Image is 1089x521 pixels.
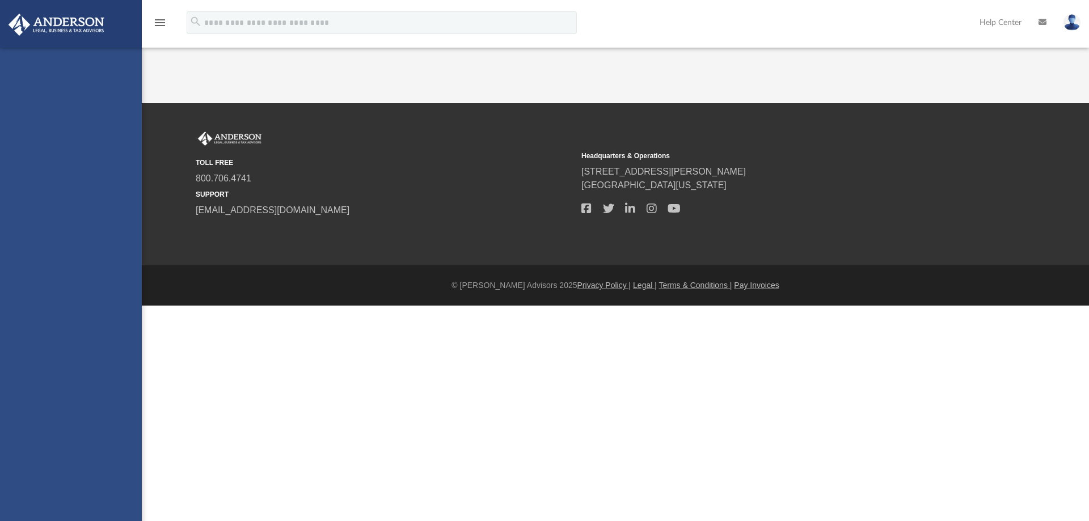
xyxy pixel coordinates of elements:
img: Anderson Advisors Platinum Portal [5,14,108,36]
small: Headquarters & Operations [581,151,959,161]
a: [STREET_ADDRESS][PERSON_NAME] [581,167,746,176]
a: menu [153,22,167,29]
a: Privacy Policy | [577,281,631,290]
small: SUPPORT [196,189,573,200]
a: Pay Invoices [734,281,779,290]
a: 800.706.4741 [196,173,251,183]
a: Legal | [633,281,657,290]
i: menu [153,16,167,29]
small: TOLL FREE [196,158,573,168]
img: User Pic [1063,14,1080,31]
a: [GEOGRAPHIC_DATA][US_STATE] [581,180,727,190]
img: Anderson Advisors Platinum Portal [196,132,264,146]
div: © [PERSON_NAME] Advisors 2025 [142,279,1089,291]
a: [EMAIL_ADDRESS][DOMAIN_NAME] [196,205,349,215]
i: search [189,15,202,28]
a: Terms & Conditions | [659,281,732,290]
